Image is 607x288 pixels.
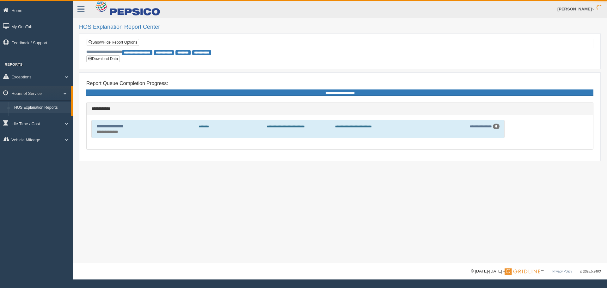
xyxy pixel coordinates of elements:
img: Gridline [505,268,540,275]
a: Show/Hide Report Options [87,39,139,46]
a: Privacy Policy [552,270,572,273]
a: HOS Violation Audit Reports [11,113,71,125]
div: © [DATE]-[DATE] - ™ [471,268,601,275]
a: HOS Explanation Reports [11,102,71,113]
button: Download Data [86,55,120,62]
h4: Report Queue Completion Progress: [86,81,593,86]
span: v. 2025.5.2403 [580,270,601,273]
h2: HOS Explanation Report Center [79,24,601,30]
